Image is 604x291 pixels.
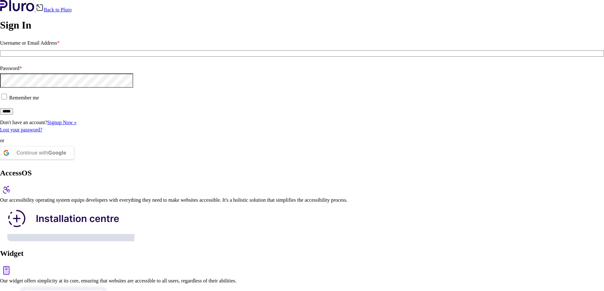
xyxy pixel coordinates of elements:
[36,7,72,12] a: Back to Pluro
[1,94,7,99] input: Remember me
[47,120,76,125] a: Signup Now »
[48,150,66,155] b: Google
[36,4,44,11] img: Back icon
[16,147,66,159] div: Continue with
